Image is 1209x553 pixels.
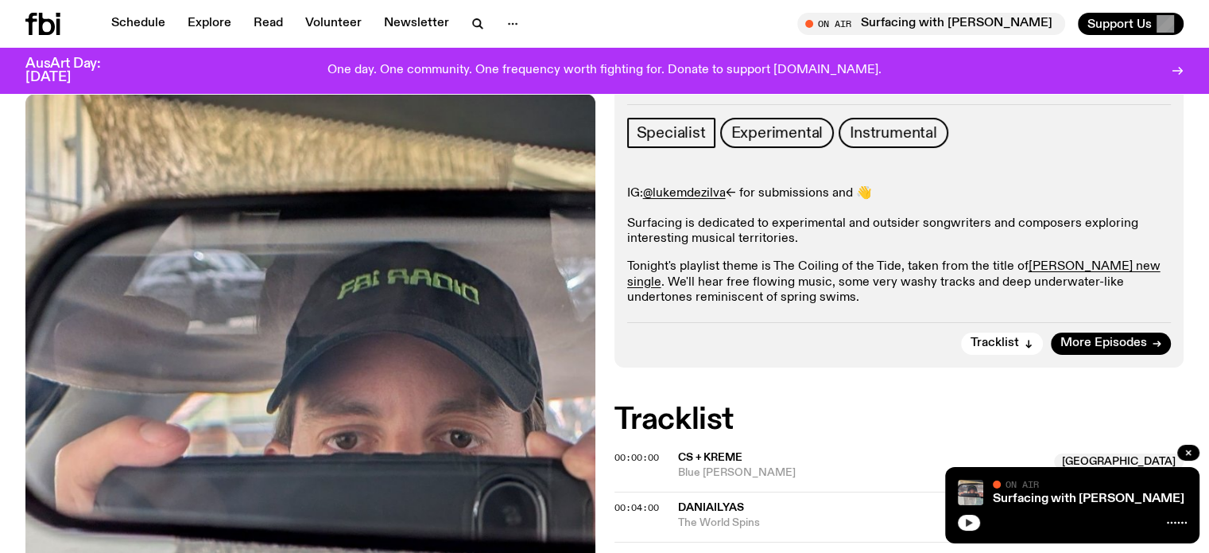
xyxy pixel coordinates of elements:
[327,64,882,78] p: One day. One community. One frequency worth fighting for. Donate to support [DOMAIN_NAME].
[1078,13,1184,35] button: Support Us
[961,333,1043,355] button: Tracklist
[244,13,293,35] a: Read
[627,186,1172,247] p: IG: <- for submissions and 👋 Surfacing is dedicated to experimental and outsider songwriters and ...
[971,337,1019,349] span: Tracklist
[614,451,659,464] span: 00:00:00
[637,124,706,142] span: Specialist
[678,465,1045,481] span: Blue [PERSON_NAME]
[178,13,241,35] a: Explore
[296,13,371,35] a: Volunteer
[102,13,175,35] a: Schedule
[627,118,715,148] a: Specialist
[643,187,726,200] a: @lukemdezilva
[850,124,937,142] span: Instrumental
[797,13,1065,35] button: On AirSurfacing with [PERSON_NAME]
[1054,454,1184,469] span: [GEOGRAPHIC_DATA]
[374,13,459,35] a: Newsletter
[839,118,948,148] a: Instrumental
[731,124,823,142] span: Experimental
[1087,17,1152,31] span: Support Us
[1060,337,1147,349] span: More Episodes
[1051,333,1171,355] a: More Episodes
[627,259,1172,306] p: Tonight's playlist theme is The Coiling of the Tide, taken from the title of . We'll hear free fl...
[1006,479,1039,489] span: On Air
[678,452,742,463] span: CS + Kreme
[614,406,1184,434] h2: Tracklist
[627,260,1161,288] a: [PERSON_NAME] new single
[640,85,696,94] span: On Air Now
[678,516,1184,531] span: The World Spins
[993,493,1184,505] a: Surfacing with [PERSON_NAME]
[678,502,744,513] span: DANIAILYAS
[614,501,659,514] span: 00:04:00
[720,118,835,148] a: Experimental
[25,57,127,84] h3: AusArt Day: [DATE]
